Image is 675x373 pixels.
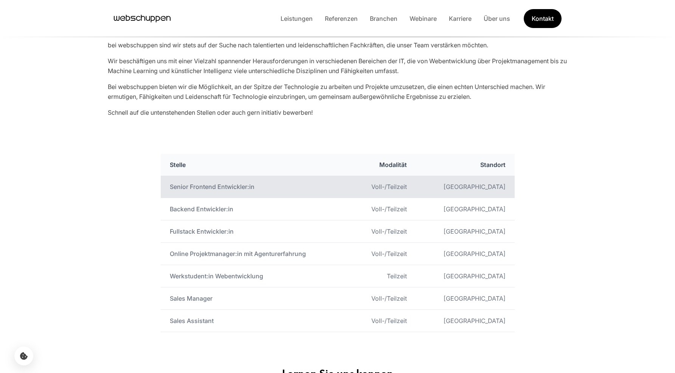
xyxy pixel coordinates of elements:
[108,56,568,76] div: Wir beschäftigen uns mit einer Vielzahl spannender Herausforderungen in verschiedenen Bereichen d...
[161,310,350,332] td: Sales Assistant
[350,287,416,310] td: Voll-/Teilzeit
[403,15,443,22] a: Webinare
[350,176,416,198] td: Voll-/Teilzeit
[161,265,350,287] td: Werkstudent:in Webentwicklung
[478,15,516,22] a: Über uns
[416,220,514,243] td: [GEOGRAPHIC_DATA]
[416,243,514,265] td: [GEOGRAPHIC_DATA]
[108,108,568,117] div: Schnell auf die untenstehenden Stellen oder auch gern initiativ bewerben!
[14,346,33,365] button: Cookie-Einstellungen öffnen
[108,82,568,101] div: Bei webschuppen bieten wir die Möglichkeit, an der Spitze der Technologie zu arbeiten und Projekt...
[350,243,416,265] td: Voll-/Teilzeit
[443,15,478,22] a: Karriere
[350,265,416,287] td: Teilzeit
[416,310,514,332] td: [GEOGRAPHIC_DATA]
[416,176,514,198] td: [GEOGRAPHIC_DATA]
[416,265,514,287] td: [GEOGRAPHIC_DATA]
[350,154,416,176] th: Modalität
[416,198,514,220] td: [GEOGRAPHIC_DATA]
[161,287,350,310] td: Sales Manager
[161,243,350,265] td: Online Projektmanager:in mit Agenturerfahrung
[275,15,319,22] a: Leistungen
[161,220,350,243] td: Fullstack Entwickler:in
[319,15,364,22] a: Referenzen
[114,13,171,24] a: Hauptseite besuchen
[350,198,416,220] td: Voll-/Teilzeit
[161,198,350,220] td: Backend Entwickler:in
[524,9,562,28] a: Get Started
[364,15,403,22] a: Branchen
[416,154,514,176] th: Standort
[416,287,514,310] td: [GEOGRAPHIC_DATA]
[350,220,416,243] td: Voll-/Teilzeit
[161,154,350,176] th: Stelle
[350,310,416,332] td: Voll-/Teilzeit
[161,176,350,198] td: Senior Frontend Entwickler:in
[108,40,568,50] div: bei webschuppen sind wir stets auf der Suche nach talentierten und leidenschaftlichen Fachkräften...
